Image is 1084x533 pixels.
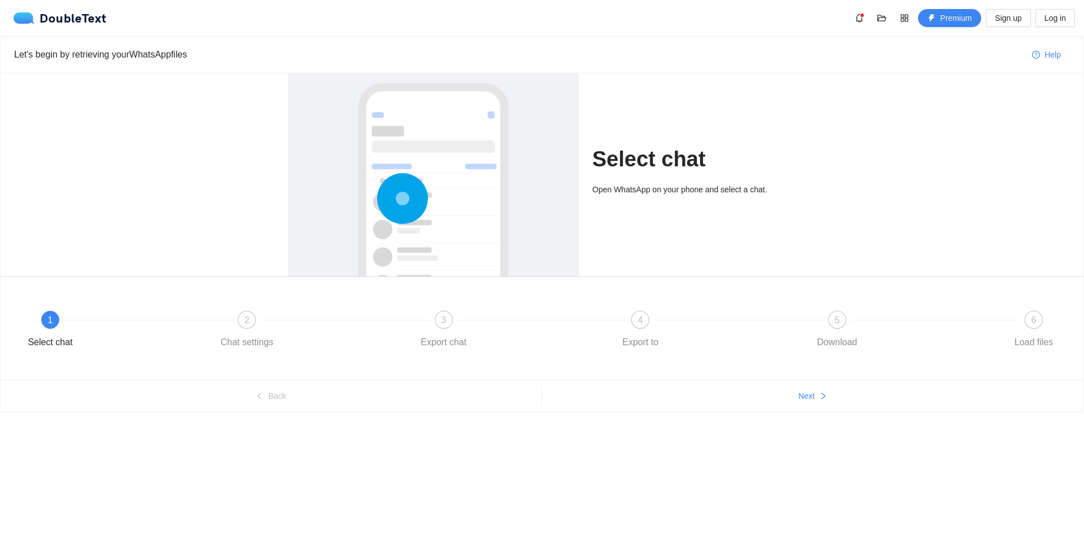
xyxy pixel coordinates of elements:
button: bell [850,9,868,27]
span: Help [1044,49,1061,61]
div: Download [817,333,857,351]
span: Sign up [995,12,1021,24]
div: 1Select chat [18,311,214,351]
span: question-circle [1032,51,1040,60]
button: leftBack [1,387,541,405]
button: appstore [895,9,913,27]
a: logoDoubleText [14,12,107,24]
div: Let's begin by retrieving your WhatsApp files [14,47,1023,61]
div: Load files [1015,333,1054,351]
div: Export chat [421,333,466,351]
button: Log in [1035,9,1075,27]
button: Sign up [986,9,1030,27]
span: 6 [1031,315,1037,325]
div: Export to [622,333,658,351]
span: Premium [940,12,972,24]
button: folder-open [873,9,891,27]
span: thunderbolt [928,14,936,23]
span: Log in [1044,12,1066,24]
span: 5 [834,315,840,325]
div: 5Download [805,311,1001,351]
div: Open WhatsApp on your phone and select a chat. [592,183,796,196]
span: 4 [638,315,643,325]
span: appstore [896,14,913,23]
span: folder-open [873,14,890,23]
div: 4Export to [607,311,804,351]
img: logo [14,12,40,24]
div: DoubleText [14,12,107,24]
div: 2Chat settings [214,311,410,351]
div: 6Load files [1001,311,1066,351]
button: question-circleHelp [1023,46,1070,64]
button: thunderboltPremium [918,9,981,27]
span: right [819,392,827,401]
div: 3Export chat [411,311,607,351]
h1: Select chat [592,146,796,173]
span: bell [851,14,868,23]
span: 3 [441,315,446,325]
span: 2 [244,315,250,325]
span: Next [798,390,815,402]
div: Select chat [28,333,72,351]
div: Chat settings [221,333,273,351]
span: 1 [48,315,53,325]
button: Nextright [542,387,1083,405]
